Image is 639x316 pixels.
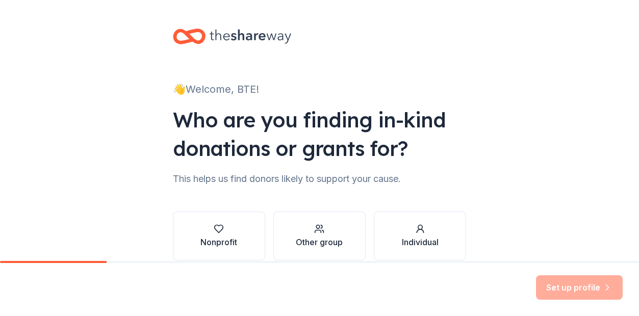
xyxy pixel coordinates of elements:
[173,171,467,187] div: This helps us find donors likely to support your cause.
[173,212,265,260] button: Nonprofit
[173,81,467,97] div: 👋 Welcome, BTE!
[200,236,237,248] div: Nonprofit
[296,236,343,248] div: Other group
[173,106,467,163] div: Who are you finding in-kind donations or grants for?
[374,212,466,260] button: Individual
[402,236,439,248] div: Individual
[273,212,366,260] button: Other group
